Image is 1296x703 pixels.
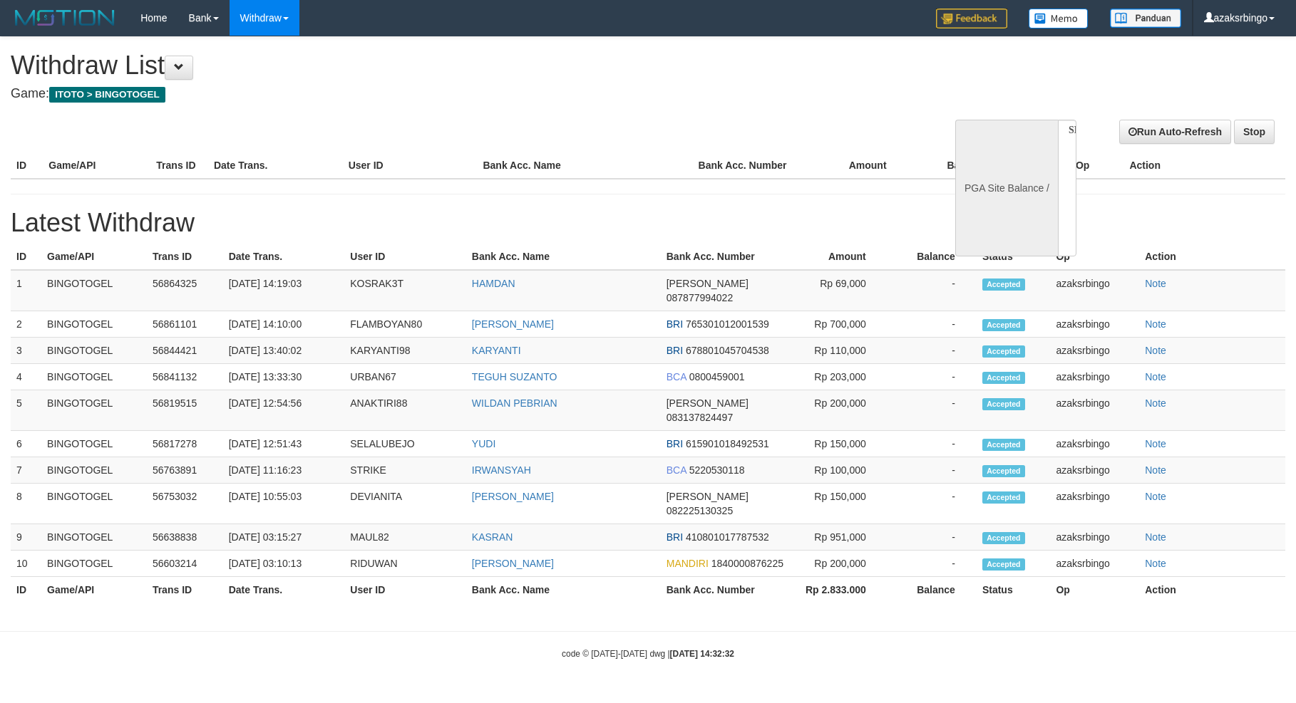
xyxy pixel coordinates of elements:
th: ID [11,244,41,270]
span: BRI [667,318,683,330]
td: BINGOTOGEL [41,431,147,457]
th: Date Trans. [223,244,345,270]
td: azaksrbingo [1050,390,1139,431]
span: [PERSON_NAME] [667,278,749,289]
span: [PERSON_NAME] [667,397,749,409]
td: azaksrbingo [1050,364,1139,390]
td: [DATE] 12:54:56 [223,390,345,431]
a: Note [1145,345,1166,356]
a: Note [1145,558,1166,569]
th: Date Trans. [208,152,343,179]
a: Note [1145,318,1166,330]
td: - [888,364,977,390]
span: BCA [667,371,686,382]
td: BINGOTOGEL [41,390,147,431]
span: 087877994022 [667,292,733,303]
td: Rp 951,000 [790,524,888,551]
strong: [DATE] 14:32:32 [670,649,734,659]
a: Note [1145,464,1166,476]
td: Rp 203,000 [790,364,888,390]
td: ANAKTIRI88 [344,390,466,431]
td: Rp 110,000 [790,338,888,364]
a: Run Auto-Refresh [1119,120,1231,144]
span: 5220530118 [689,464,745,476]
td: BINGOTOGEL [41,338,147,364]
span: Accepted [982,398,1025,410]
td: BINGOTOGEL [41,457,147,484]
td: - [888,484,977,524]
td: [DATE] 14:10:00 [223,311,345,338]
td: STRIKE [344,457,466,484]
th: Trans ID [147,244,223,270]
td: 1 [11,270,41,311]
a: KASRAN [472,531,513,543]
td: URBAN67 [344,364,466,390]
td: BINGOTOGEL [41,484,147,524]
span: 082225130325 [667,505,733,516]
th: Bank Acc. Number [661,577,790,603]
span: Accepted [982,491,1025,504]
td: azaksrbingo [1050,431,1139,457]
td: 56844421 [147,338,223,364]
td: [DATE] 10:55:03 [223,484,345,524]
th: Balance [888,577,977,603]
td: [DATE] 13:33:30 [223,364,345,390]
span: Accepted [982,558,1025,571]
td: 9 [11,524,41,551]
td: azaksrbingo [1050,311,1139,338]
td: [DATE] 03:15:27 [223,524,345,551]
td: MAUL82 [344,524,466,551]
h4: Game: [11,87,850,101]
a: [PERSON_NAME] [472,318,554,330]
span: BCA [667,464,686,476]
td: BINGOTOGEL [41,524,147,551]
td: Rp 700,000 [790,311,888,338]
a: Note [1145,438,1166,449]
th: Bank Acc. Number [661,244,790,270]
td: 56603214 [147,551,223,577]
a: [PERSON_NAME] [472,491,554,502]
span: BRI [667,345,683,356]
td: 56817278 [147,431,223,457]
td: Rp 69,000 [790,270,888,311]
td: 56864325 [147,270,223,311]
td: 56861101 [147,311,223,338]
th: ID [11,577,41,603]
th: User ID [344,577,466,603]
span: 1840000876225 [711,558,783,569]
td: BINGOTOGEL [41,551,147,577]
a: WILDAN PEBRIAN [472,397,557,409]
td: azaksrbingo [1050,551,1139,577]
div: PGA Site Balance / [955,120,1058,256]
td: DEVIANITA [344,484,466,524]
span: Accepted [982,319,1025,331]
td: KARYANTI98 [344,338,466,364]
td: - [888,551,977,577]
td: RIDUWAN [344,551,466,577]
td: - [888,457,977,484]
th: Op [1070,152,1124,179]
td: - [888,431,977,457]
span: Accepted [982,345,1025,358]
th: Action [1123,152,1285,179]
th: Amount [790,244,888,270]
td: [DATE] 13:40:02 [223,338,345,364]
th: Game/API [41,577,147,603]
td: azaksrbingo [1050,484,1139,524]
img: MOTION_logo.png [11,7,119,28]
span: ITOTO > BINGOTOGEL [49,87,165,103]
th: Status [977,577,1051,603]
th: Rp 2.833.000 [790,577,888,603]
td: 5 [11,390,41,431]
th: User ID [343,152,478,179]
th: Balance [888,244,977,270]
td: SELALUBEJO [344,431,466,457]
th: Action [1139,577,1285,603]
img: Feedback.jpg [936,9,1007,28]
th: Bank Acc. Name [466,244,661,270]
td: - [888,311,977,338]
td: [DATE] 12:51:43 [223,431,345,457]
td: Rp 200,000 [790,551,888,577]
a: Note [1145,491,1166,502]
a: Note [1145,531,1166,543]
